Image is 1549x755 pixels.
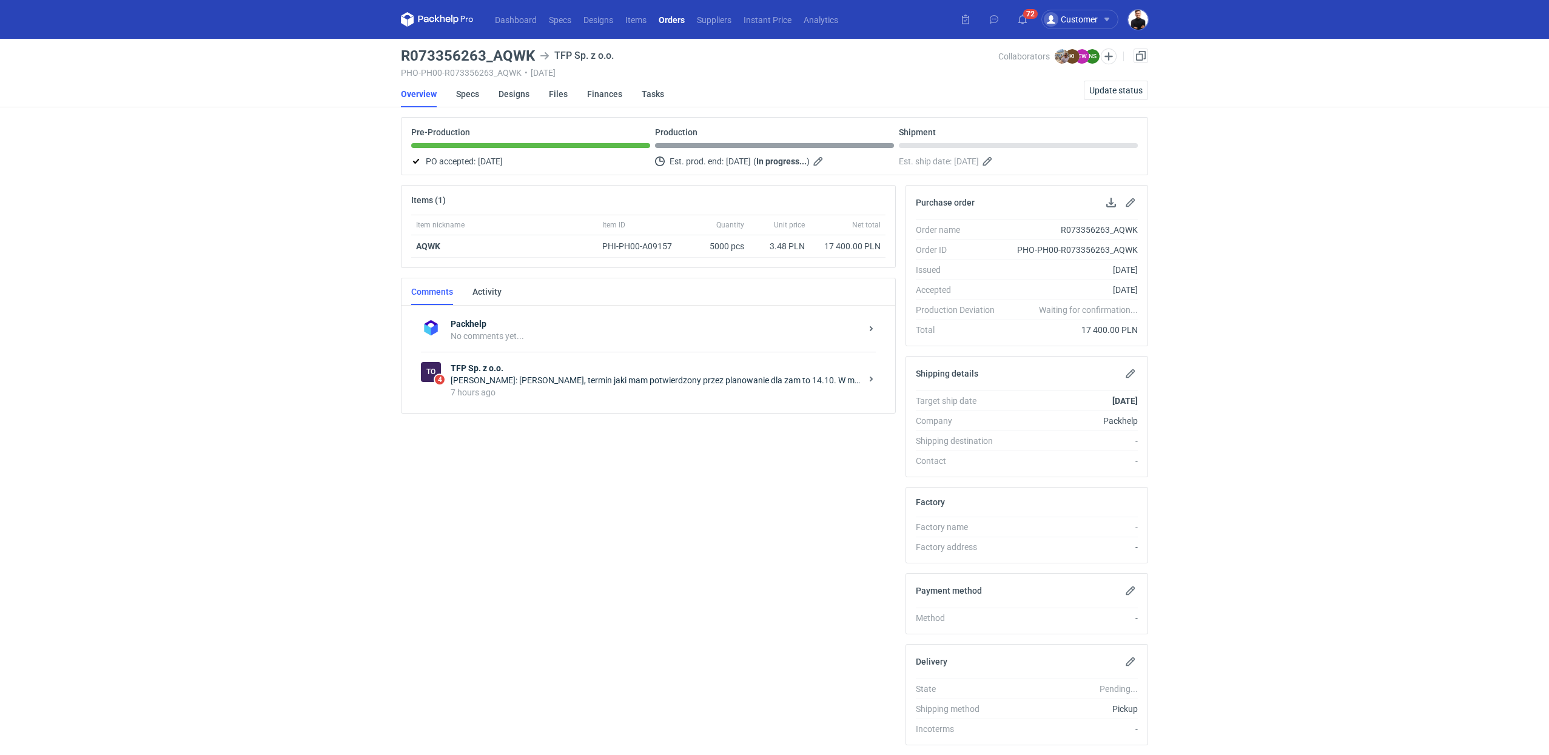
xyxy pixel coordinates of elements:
[456,81,479,107] a: Specs
[451,386,861,398] div: 7 hours ago
[916,612,1004,624] div: Method
[798,12,844,27] a: Analytics
[1013,10,1032,29] button: 72
[774,220,805,230] span: Unit price
[421,318,441,338] img: Packhelp
[421,362,441,382] div: TFP Sp. z o.o.
[1084,81,1148,100] button: Update status
[1039,304,1138,316] em: Waiting for confirmation...
[916,586,982,596] h2: Payment method
[1123,583,1138,598] button: Edit payment method
[1004,723,1138,735] div: -
[899,127,936,137] p: Shipment
[916,683,1004,695] div: State
[642,81,664,107] a: Tasks
[1100,684,1138,694] em: Pending...
[916,415,1004,427] div: Company
[1055,49,1069,64] img: Michał Palasek
[916,395,1004,407] div: Target ship date
[852,220,881,230] span: Net total
[451,318,861,330] strong: Packhelp
[807,156,810,166] em: )
[1004,435,1138,447] div: -
[401,12,474,27] svg: Packhelp Pro
[916,521,1004,533] div: Factory name
[812,154,827,169] button: Edit estimated production end date
[981,154,996,169] button: Edit estimated shipping date
[1004,244,1138,256] div: PHO-PH00-R073356263_AQWK
[401,81,437,107] a: Overview
[549,81,568,107] a: Files
[916,284,1004,296] div: Accepted
[916,497,945,507] h2: Factory
[916,541,1004,553] div: Factory address
[916,198,975,207] h2: Purchase order
[655,154,894,169] div: Est. prod. end:
[489,12,543,27] a: Dashboard
[1004,284,1138,296] div: [DATE]
[1004,703,1138,715] div: Pickup
[1101,49,1117,64] button: Edit collaborators
[916,657,947,666] h2: Delivery
[619,12,653,27] a: Items
[1085,49,1100,64] figcaption: NS
[411,127,470,137] p: Pre-Production
[411,195,446,205] h2: Items (1)
[540,49,614,63] div: TFP Sp. z o.o.
[815,240,881,252] div: 17 400.00 PLN
[1044,12,1098,27] div: Customer
[998,52,1050,61] span: Collaborators
[1123,654,1138,669] button: Edit delivery details
[499,81,529,107] a: Designs
[451,362,861,374] strong: TFP Sp. z o.o.
[1134,49,1148,63] a: Duplicate
[916,369,978,378] h2: Shipping details
[1123,366,1138,381] button: Edit shipping details
[691,12,738,27] a: Suppliers
[1004,612,1138,624] div: -
[472,278,502,305] a: Activity
[1004,415,1138,427] div: Packhelp
[411,154,650,169] div: PO accepted:
[411,278,453,305] a: Comments
[451,374,861,386] div: [PERSON_NAME]: [PERSON_NAME], termin jaki mam potwierdzony przez planowanie dla zam to 14.10. W m...
[401,68,998,78] div: PHO-PH00-R073356263_AQWK [DATE]
[416,220,465,230] span: Item nickname
[525,68,528,78] span: •
[653,12,691,27] a: Orders
[1004,224,1138,236] div: R073356263_AQWK
[1112,396,1138,406] strong: [DATE]
[451,330,861,342] div: No comments yet...
[1004,324,1138,336] div: 17 400.00 PLN
[916,244,1004,256] div: Order ID
[916,723,1004,735] div: Incoterms
[916,324,1004,336] div: Total
[1128,10,1148,30] img: Tomasz Kubiak
[726,154,751,169] span: [DATE]
[416,241,440,251] a: AQWK
[401,49,535,63] h3: R073356263_AQWK
[602,220,625,230] span: Item ID
[1004,455,1138,467] div: -
[435,375,445,384] span: 4
[916,435,1004,447] div: Shipping destination
[1089,86,1143,95] span: Update status
[1123,195,1138,210] button: Edit purchase order
[543,12,577,27] a: Specs
[716,220,744,230] span: Quantity
[1041,10,1128,29] button: Customer
[1104,195,1118,210] button: Download PO
[754,240,805,252] div: 3.48 PLN
[1004,264,1138,276] div: [DATE]
[916,455,1004,467] div: Contact
[916,304,1004,316] div: Production Deviation
[478,154,503,169] span: [DATE]
[602,240,684,252] div: PHI-PH00-A09157
[688,235,749,258] div: 5000 pcs
[655,127,697,137] p: Production
[954,154,979,169] span: [DATE]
